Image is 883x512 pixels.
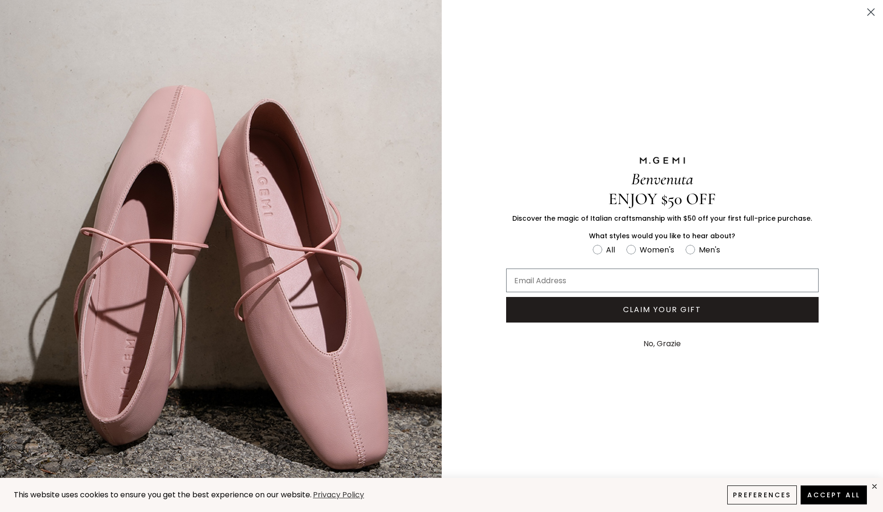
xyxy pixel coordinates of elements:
[639,156,686,165] img: M.GEMI
[801,485,867,504] button: Accept All
[506,297,819,323] button: CLAIM YOUR GIFT
[606,244,615,256] div: All
[631,169,693,189] span: Benvenuta
[863,4,879,20] button: Close dialog
[699,244,720,256] div: Men's
[871,483,878,490] div: close
[312,489,366,501] a: Privacy Policy (opens in a new tab)
[727,485,797,504] button: Preferences
[639,332,686,356] button: No, Grazie
[608,189,716,209] span: ENJOY $50 OFF
[640,244,674,256] div: Women's
[14,489,312,500] span: This website uses cookies to ensure you get the best experience on our website.
[512,214,812,223] span: Discover the magic of Italian craftsmanship with $50 off your first full-price purchase.
[506,269,819,292] input: Email Address
[589,231,735,241] span: What styles would you like to hear about?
